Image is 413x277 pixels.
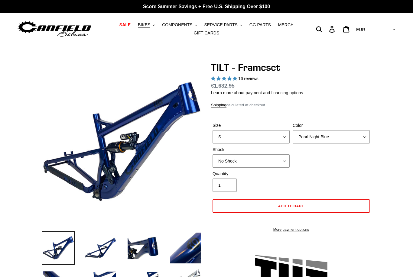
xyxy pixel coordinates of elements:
span: €1.632,95 [211,83,235,89]
span: 5.00 stars [211,76,238,81]
span: Add to cart [278,204,304,208]
label: Shock [213,147,290,153]
a: More payment options [213,227,370,232]
span: SALE [119,22,131,27]
img: Load image into Gallery viewer, TILT - Frameset [84,231,117,265]
a: GIFT CARDS [191,29,223,37]
a: Learn more about payment and financing options [211,90,303,95]
span: MERCH [278,22,294,27]
label: Size [213,122,290,129]
button: Add to cart [213,199,370,213]
img: Canfield Bikes [17,20,92,39]
span: SERVICE PARTS [204,22,237,27]
a: SALE [116,21,134,29]
button: BIKES [135,21,158,29]
img: TILT - Frameset [43,63,201,221]
label: Quantity [213,171,290,177]
a: Shipping [211,103,226,108]
img: Load image into Gallery viewer, TILT - Frameset [169,231,202,265]
label: Color [293,122,370,129]
span: COMPONENTS [162,22,192,27]
img: Load image into Gallery viewer, TILT - Frameset [126,231,160,265]
img: Load image into Gallery viewer, TILT - Frameset [42,231,75,265]
div: calculated at checkout. [211,102,371,108]
span: 16 reviews [238,76,259,81]
span: BIKES [138,22,150,27]
a: MERCH [275,21,297,29]
button: SERVICE PARTS [201,21,245,29]
button: COMPONENTS [159,21,200,29]
span: GG PARTS [249,22,271,27]
h1: TILT - Frameset [211,62,371,73]
a: GG PARTS [246,21,274,29]
span: GIFT CARDS [194,31,220,36]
